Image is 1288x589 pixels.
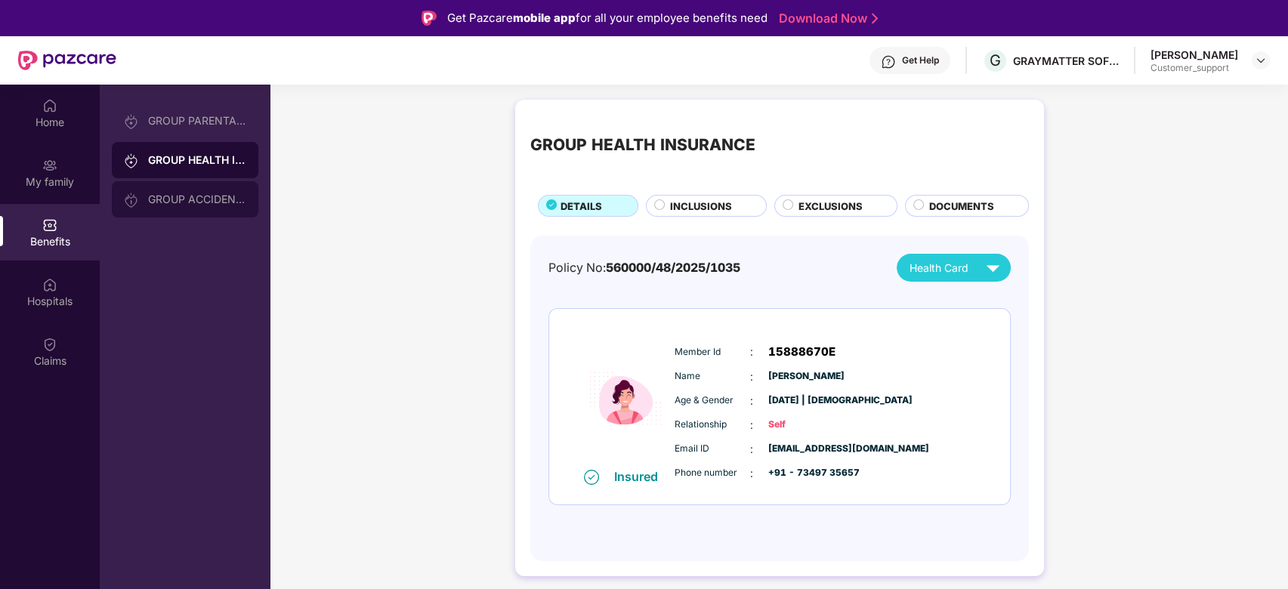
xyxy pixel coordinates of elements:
[548,258,740,277] div: Policy No:
[18,51,116,70] img: New Pazcare Logo
[1151,48,1238,62] div: [PERSON_NAME]
[614,469,667,484] div: Insured
[675,393,750,408] span: Age & Gender
[447,9,768,27] div: Get Pazcare for all your employee benefits need
[990,51,1001,69] span: G
[1151,62,1238,74] div: Customer_support
[530,133,755,158] div: GROUP HEALTH INSURANCE
[1013,54,1119,68] div: GRAYMATTER SOFTWARE SERVICES PRIVATE LIMITED
[872,11,878,26] img: Stroke
[768,418,844,432] span: Self
[675,418,750,432] span: Relationship
[768,369,844,384] span: [PERSON_NAME]
[124,193,139,208] img: svg+xml;base64,PHN2ZyB3aWR0aD0iMjAiIGhlaWdodD0iMjAiIHZpZXdCb3g9IjAgMCAyMCAyMCIgZmlsbD0ibm9uZSIgeG...
[750,441,753,458] span: :
[148,115,246,127] div: GROUP PARENTAL POLICY
[606,261,740,275] span: 560000/48/2025/1035
[750,465,753,482] span: :
[779,11,873,26] a: Download Now
[675,466,750,480] span: Phone number
[42,217,57,233] img: svg+xml;base64,PHN2ZyBpZD0iQmVuZWZpdHMiIHhtbG5zPSJodHRwOi8vd3d3LnczLm9yZy8yMDAwL3N2ZyIgd2lkdGg9Ij...
[768,393,844,408] span: [DATE] | [DEMOGRAPHIC_DATA]
[584,470,599,485] img: svg+xml;base64,PHN2ZyB4bWxucz0iaHR0cDovL3d3dy53My5vcmcvMjAwMC9zdmciIHdpZHRoPSIxNiIgaGVpZ2h0PSIxNi...
[910,260,968,276] span: Health Card
[768,442,844,456] span: [EMAIL_ADDRESS][DOMAIN_NAME]
[561,199,602,214] span: DETAILS
[929,199,994,214] span: DOCUMENTS
[897,254,1011,282] button: Health Card
[42,277,57,292] img: svg+xml;base64,PHN2ZyBpZD0iSG9zcGl0YWxzIiB4bWxucz0iaHR0cDovL3d3dy53My5vcmcvMjAwMC9zdmciIHdpZHRoPS...
[42,98,57,113] img: svg+xml;base64,PHN2ZyBpZD0iSG9tZSIgeG1sbnM9Imh0dHA6Ly93d3cudzMub3JnLzIwMDAvc3ZnIiB3aWR0aD0iMjAiIG...
[670,199,732,214] span: INCLUSIONS
[580,328,671,468] img: icon
[768,343,836,361] span: 15888670E
[768,466,844,480] span: +91 - 73497 35657
[148,193,246,205] div: GROUP ACCIDENTAL INSURANCE
[750,417,753,433] span: :
[675,345,750,359] span: Member Id
[980,254,1006,281] img: svg+xml;base64,PHN2ZyB4bWxucz0iaHR0cDovL3d3dy53My5vcmcvMjAwMC9zdmciIHZpZXdCb3g9IjAgMCAyNCAyNCIgd2...
[148,153,246,168] div: GROUP HEALTH INSURANCE
[42,337,57,352] img: svg+xml;base64,PHN2ZyBpZD0iQ2xhaW0iIHhtbG5zPSJodHRwOi8vd3d3LnczLm9yZy8yMDAwL3N2ZyIgd2lkdGg9IjIwIi...
[513,11,576,25] strong: mobile app
[124,153,139,168] img: svg+xml;base64,PHN2ZyB3aWR0aD0iMjAiIGhlaWdodD0iMjAiIHZpZXdCb3g9IjAgMCAyMCAyMCIgZmlsbD0ibm9uZSIgeG...
[750,369,753,385] span: :
[750,393,753,409] span: :
[1255,54,1267,66] img: svg+xml;base64,PHN2ZyBpZD0iRHJvcGRvd24tMzJ4MzIiIHhtbG5zPSJodHRwOi8vd3d3LnczLm9yZy8yMDAwL3N2ZyIgd2...
[124,114,139,129] img: svg+xml;base64,PHN2ZyB3aWR0aD0iMjAiIGhlaWdodD0iMjAiIHZpZXdCb3g9IjAgMCAyMCAyMCIgZmlsbD0ibm9uZSIgeG...
[881,54,896,69] img: svg+xml;base64,PHN2ZyBpZD0iSGVscC0zMngzMiIgeG1sbnM9Imh0dHA6Ly93d3cudzMub3JnLzIwMDAvc3ZnIiB3aWR0aD...
[902,54,939,66] div: Get Help
[750,344,753,360] span: :
[42,158,57,173] img: svg+xml;base64,PHN2ZyB3aWR0aD0iMjAiIGhlaWdodD0iMjAiIHZpZXdCb3g9IjAgMCAyMCAyMCIgZmlsbD0ibm9uZSIgeG...
[422,11,437,26] img: Logo
[798,199,863,214] span: EXCLUSIONS
[675,442,750,456] span: Email ID
[675,369,750,384] span: Name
